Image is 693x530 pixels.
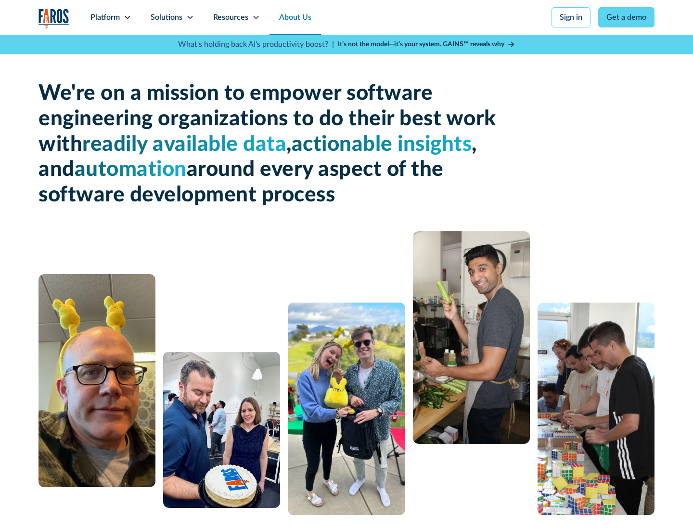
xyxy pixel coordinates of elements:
[82,134,286,155] span: readily available data
[90,12,120,23] div: Platform
[38,9,69,28] img: Logo of the analytics and reporting company Faros.
[288,303,405,515] img: A man and a woman standing next to each other.
[338,41,504,48] strong: It’s not the model—it’s your system. GAINS™ reveals why
[38,274,155,487] img: A man with glasses and a bald head wearing a yellow bunny headband.
[413,231,530,444] img: man cooking with celery
[338,40,515,50] a: It’s not the model—it’s your system. GAINS™ reveals why
[598,7,654,27] a: Get a demo
[552,7,590,27] a: Sign in
[538,303,654,515] img: 5 people constructing a puzzle from Rubik's cubes
[292,134,472,155] span: actionable insights
[178,39,334,50] p: What's holding back AI's productivity boost? |
[38,81,500,208] h1: We're on a mission to empower software engineering organizations to do their best work with , , a...
[213,12,248,23] div: Resources
[75,159,187,180] span: automation
[38,9,69,28] a: home
[151,12,182,23] div: Solutions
